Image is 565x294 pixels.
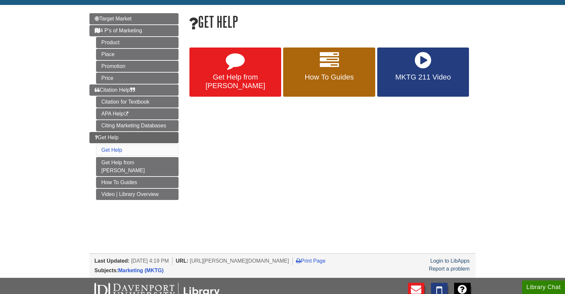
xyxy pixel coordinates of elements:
a: Place [96,49,179,60]
a: Login to LibApps [430,258,470,264]
a: Video | Library Overview [96,189,179,200]
span: Subjects: [94,268,118,273]
span: URL: [176,258,188,264]
a: Get Help [101,147,122,153]
a: Get Help from [PERSON_NAME] [96,157,179,176]
a: Print Page [296,258,326,264]
a: How To Guides [283,48,375,97]
i: This link opens in a new window [123,112,129,116]
a: Get Help from [PERSON_NAME] [189,48,281,97]
a: APA Help [96,108,179,119]
a: Target Market [89,13,179,24]
span: [URL][PERSON_NAME][DOMAIN_NAME] [190,258,289,264]
a: 4 P's of Marketing [89,25,179,36]
span: Get Help [95,135,118,140]
span: 4 P's of Marketing [95,28,142,33]
a: Product [96,37,179,48]
a: How To Guides [96,177,179,188]
a: Price [96,73,179,84]
span: MKTG 211 Video [382,73,464,82]
button: Library Chat [522,280,565,294]
a: Promotion [96,61,179,72]
span: How To Guides [288,73,370,82]
div: Guide Page Menu [89,13,179,200]
a: Citation for Textbook [96,96,179,108]
a: Get Help [89,132,179,143]
a: Report a problem [429,266,470,272]
span: Last Updated: [94,258,130,264]
i: Print Page [296,258,301,263]
a: Citing Marketing Databases [96,120,179,131]
a: Citation Help [89,84,179,96]
span: Citation Help [95,87,135,93]
span: Target Market [95,16,132,21]
a: Marketing (MKTG) [118,268,164,273]
a: MKTG 211 Video [377,48,469,97]
span: [DATE] 4:19 PM [131,258,169,264]
h1: Get Help [188,13,476,32]
span: Get Help from [PERSON_NAME] [194,73,276,90]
